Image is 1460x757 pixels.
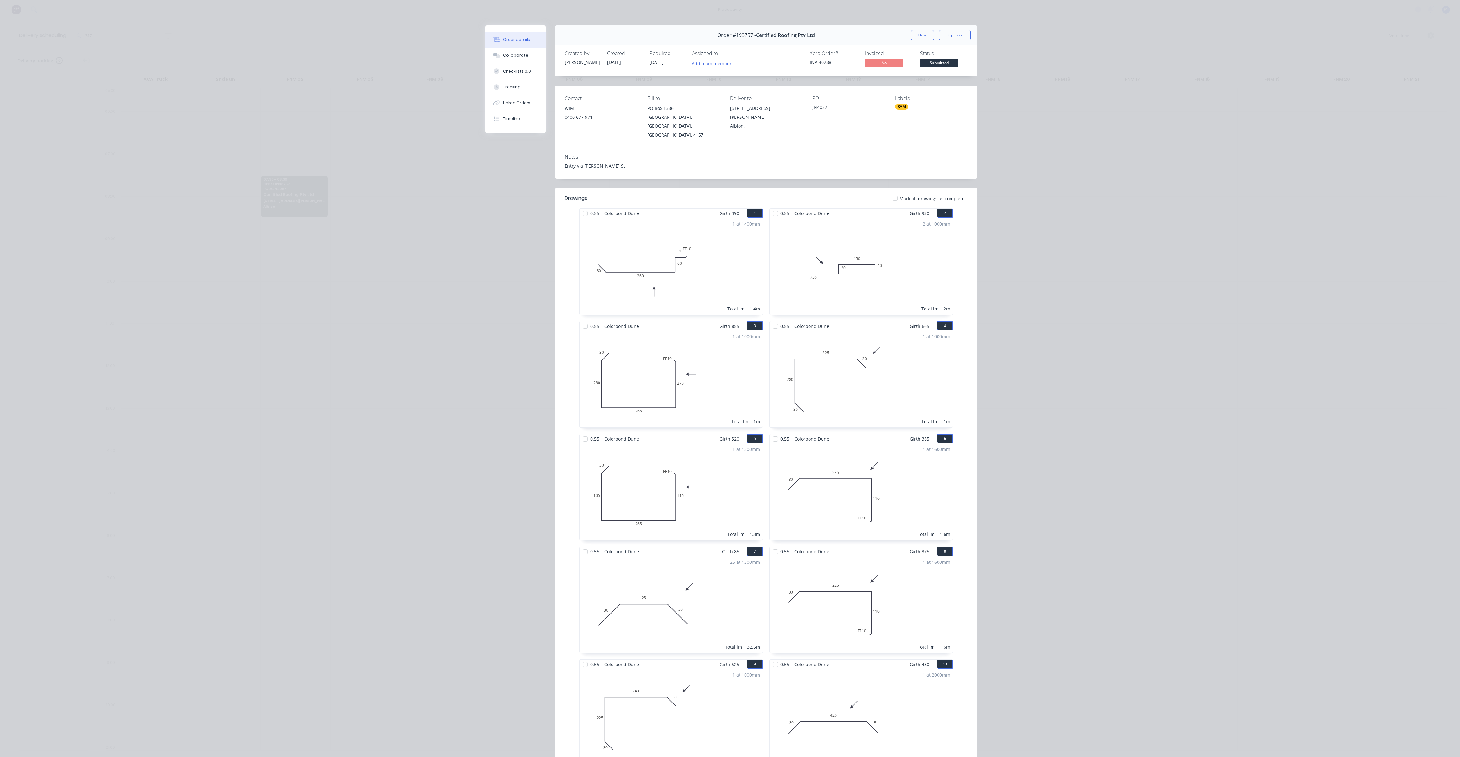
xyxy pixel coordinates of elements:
[503,84,521,90] div: Tracking
[923,333,950,340] div: 1 at 1000mm
[770,556,953,653] div: 030225FE101101 at 1600mmTotal lm1.6m
[650,59,663,65] span: [DATE]
[503,68,531,74] div: Checklists 0/0
[580,331,763,427] div: 030280265FE102701 at 1000mmTotal lm1m
[778,660,792,669] span: 0.55
[778,209,792,218] span: 0.55
[602,660,642,669] span: Colorbond Dune
[647,104,720,113] div: PO Box 1386
[747,660,763,669] button: 9
[650,50,684,56] div: Required
[588,321,602,331] span: 0.55
[944,418,950,425] div: 1m
[910,434,929,443] span: Girth 385
[733,671,760,678] div: 1 at 1000mm
[565,104,637,113] div: WIM
[588,434,602,443] span: 0.55
[918,531,935,538] div: Total lm
[770,218,953,315] div: 075020150102 at 1000mmTotal lm2m
[921,305,938,312] div: Total lm
[692,59,735,67] button: Add team member
[725,644,742,650] div: Total lm
[911,30,934,40] button: Close
[792,321,832,331] span: Colorbond Dune
[792,660,832,669] span: Colorbond Dune
[607,50,642,56] div: Created
[910,547,929,556] span: Girth 375
[485,32,546,48] button: Order details
[940,644,950,650] div: 1.6m
[937,547,953,556] button: 8
[720,434,739,443] span: Girth 520
[565,50,599,56] div: Created by
[485,111,546,127] button: Timeline
[722,547,739,556] span: Girth 85
[692,50,755,56] div: Assigned to
[730,104,803,130] div: [STREET_ADDRESS][PERSON_NAME]Albion,
[918,644,935,650] div: Total lm
[937,321,953,330] button: 4
[565,95,637,101] div: Contact
[900,195,964,202] span: Mark all drawings as complete
[485,95,546,111] button: Linked Orders
[588,660,602,669] span: 0.55
[920,50,968,56] div: Status
[895,104,908,110] div: 8AM
[503,100,530,106] div: Linked Orders
[588,209,602,218] span: 0.55
[565,194,587,202] div: Drawings
[792,434,832,443] span: Colorbond Dune
[923,446,950,453] div: 1 at 1600mm
[565,59,599,66] div: [PERSON_NAME]
[647,95,720,101] div: Bill to
[923,671,950,678] div: 1 at 2000mm
[733,446,760,453] div: 1 at 1300mm
[730,104,803,122] div: [STREET_ADDRESS][PERSON_NAME]
[865,50,912,56] div: Invoiced
[580,218,763,315] div: 03026060FE10301 at 1400mmTotal lm1.4m
[921,418,938,425] div: Total lm
[812,104,885,113] div: JN4057
[747,434,763,443] button: 5
[778,434,792,443] span: 0.55
[778,547,792,556] span: 0.55
[923,559,950,565] div: 1 at 1600mm
[750,305,760,312] div: 1.4m
[727,305,745,312] div: Total lm
[730,559,760,565] div: 25 at 1300mm
[937,209,953,218] button: 2
[503,116,520,122] div: Timeline
[756,32,815,38] span: Certified Roofing Pty Ltd
[647,104,720,139] div: PO Box 1386[GEOGRAPHIC_DATA], [GEOGRAPHIC_DATA], [GEOGRAPHIC_DATA], 4157
[602,434,642,443] span: Colorbond Dune
[602,321,642,331] span: Colorbond Dune
[485,79,546,95] button: Tracking
[920,59,958,67] span: Submitted
[565,113,637,122] div: 0400 677 971
[688,59,735,67] button: Add team member
[937,660,953,669] button: 10
[565,104,637,124] div: WIM0400 677 971
[810,50,857,56] div: Xero Order #
[944,305,950,312] div: 2m
[730,95,803,101] div: Deliver to
[910,321,929,331] span: Girth 665
[937,434,953,443] button: 6
[647,113,720,139] div: [GEOGRAPHIC_DATA], [GEOGRAPHIC_DATA], [GEOGRAPHIC_DATA], 4157
[733,333,760,340] div: 1 at 1000mm
[730,122,803,130] div: Albion,
[910,660,929,669] span: Girth 480
[895,95,968,101] div: Labels
[565,154,968,160] div: Notes
[607,59,621,65] span: [DATE]
[770,443,953,540] div: 030235FE101101 at 1600mmTotal lm1.6m
[717,32,756,38] span: Order #193757 -
[753,418,760,425] div: 1m
[747,644,760,650] div: 32.5m
[812,95,885,101] div: PO
[792,547,832,556] span: Colorbond Dune
[778,321,792,331] span: 0.55
[503,37,530,42] div: Order details
[720,209,739,218] span: Girth 390
[602,209,642,218] span: Colorbond Dune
